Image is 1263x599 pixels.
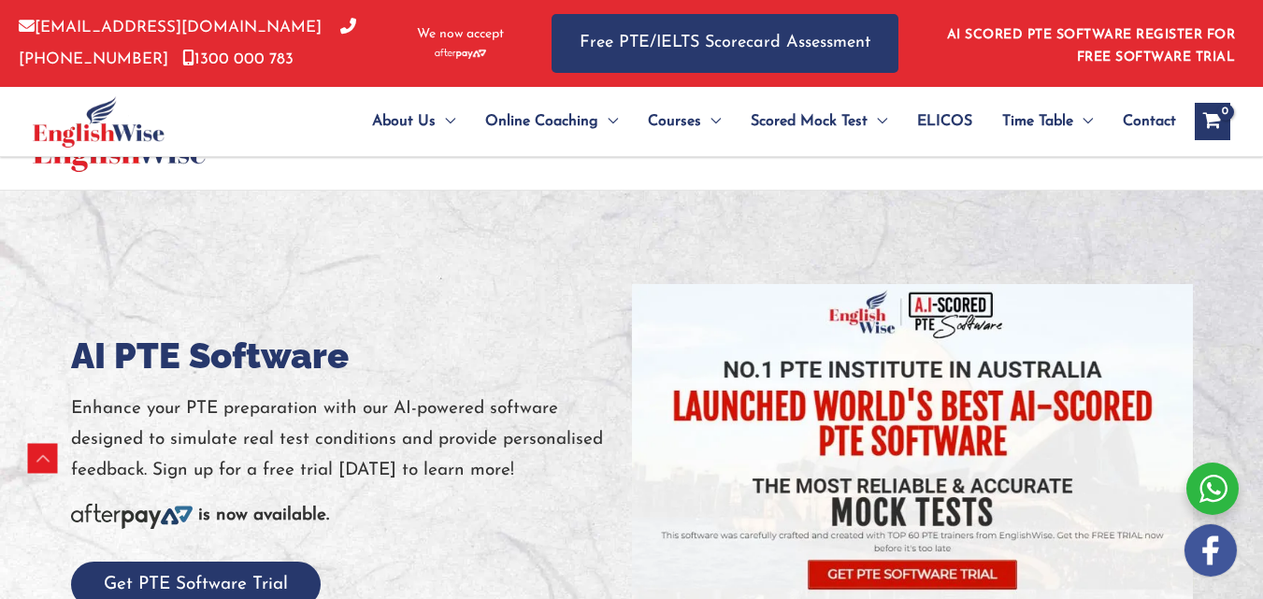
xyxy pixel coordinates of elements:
a: Contact [1108,89,1176,154]
a: [EMAIL_ADDRESS][DOMAIN_NAME] [19,20,322,36]
span: Menu Toggle [436,89,455,154]
a: Get PTE Software Trial [71,576,321,593]
a: ELICOS [902,89,987,154]
a: About UsMenu Toggle [357,89,470,154]
nav: Site Navigation: Main Menu [327,89,1176,154]
span: Online Coaching [485,89,598,154]
p: Enhance your PTE preparation with our AI-powered software designed to simulate real test conditio... [71,393,632,487]
span: Menu Toggle [868,89,887,154]
h1: AI PTE Software [71,333,632,379]
img: cropped-ew-logo [33,96,165,148]
a: 1300 000 783 [182,51,294,67]
span: ELICOS [917,89,972,154]
a: Time TableMenu Toggle [987,89,1108,154]
span: Menu Toggle [598,89,618,154]
a: CoursesMenu Toggle [633,89,736,154]
a: Online CoachingMenu Toggle [470,89,633,154]
img: Afterpay-Logo [71,504,193,529]
span: About Us [372,89,436,154]
img: white-facebook.png [1184,524,1237,577]
span: Contact [1123,89,1176,154]
a: Free PTE/IELTS Scorecard Assessment [552,14,898,73]
aside: Header Widget 1 [936,13,1244,74]
b: is now available. [198,506,329,524]
span: We now accept [417,25,504,44]
a: Scored Mock TestMenu Toggle [736,89,902,154]
a: [PHONE_NUMBER] [19,20,356,66]
span: Scored Mock Test [751,89,868,154]
span: Menu Toggle [1073,89,1093,154]
a: View Shopping Cart, empty [1195,103,1230,140]
a: AI SCORED PTE SOFTWARE REGISTER FOR FREE SOFTWARE TRIAL [947,28,1236,64]
span: Courses [648,89,701,154]
img: Afterpay-Logo [435,49,486,59]
span: Time Table [1002,89,1073,154]
span: Menu Toggle [701,89,721,154]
